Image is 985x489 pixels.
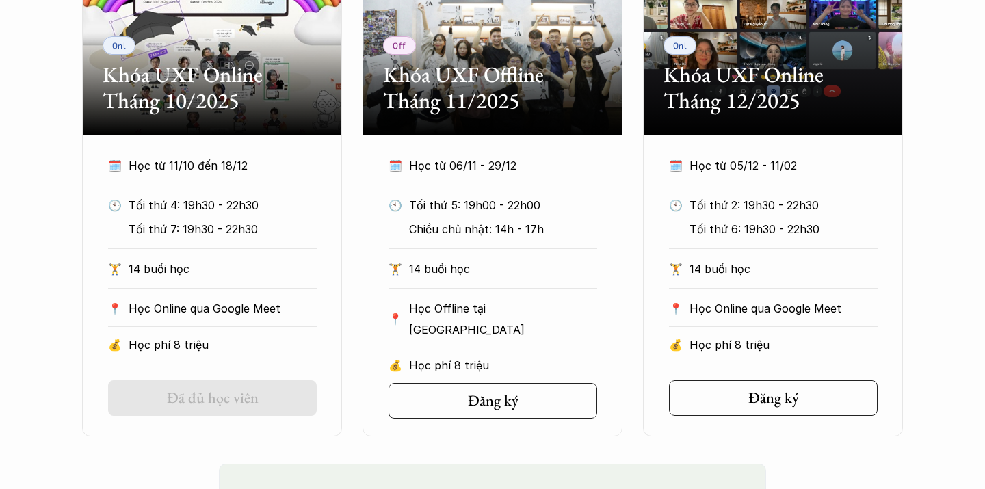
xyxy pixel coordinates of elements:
p: 🕙 [389,195,402,215]
p: Học từ 05/12 - 11/02 [689,155,852,176]
p: Chiều chủ nhật: 14h - 17h [409,219,597,239]
p: Tối thứ 2: 19h30 - 22h30 [689,195,878,215]
p: 🗓️ [108,155,122,176]
h2: Khóa UXF Online Tháng 12/2025 [664,62,882,114]
p: 14 buổi học [689,259,878,279]
p: Học từ 06/11 - 29/12 [409,155,572,176]
h2: Khóa UXF Online Tháng 10/2025 [103,62,321,114]
p: 🗓️ [669,155,683,176]
p: 14 buổi học [409,259,597,279]
a: Đăng ký [669,380,878,416]
p: Tối thứ 4: 19h30 - 22h30 [129,195,317,215]
p: Học phí 8 triệu [409,355,597,375]
p: 14 buổi học [129,259,317,279]
p: 🏋️ [108,259,122,279]
h5: Đã đủ học viên [167,389,259,407]
p: 📍 [389,313,402,326]
p: Học từ 11/10 đến 18/12 [129,155,291,176]
p: Học phí 8 triệu [129,334,317,355]
p: Học phí 8 triệu [689,334,878,355]
h5: Đăng ký [468,392,518,410]
h5: Đăng ký [748,389,799,407]
p: 📍 [669,302,683,315]
p: 💰 [108,334,122,355]
p: 🗓️ [389,155,402,176]
p: 🏋️ [389,259,402,279]
p: 💰 [669,334,683,355]
h2: Khóa UXF Offline Tháng 11/2025 [383,62,602,114]
p: Tối thứ 7: 19h30 - 22h30 [129,219,317,239]
p: 🏋️ [669,259,683,279]
p: Onl [112,40,127,50]
p: Học Offline tại [GEOGRAPHIC_DATA] [409,298,597,340]
a: Đăng ký [389,383,597,419]
p: Tối thứ 6: 19h30 - 22h30 [689,219,878,239]
p: 💰 [389,355,402,375]
p: Off [393,40,406,50]
p: Tối thứ 5: 19h00 - 22h00 [409,195,597,215]
p: 🕙 [108,195,122,215]
p: 🕙 [669,195,683,215]
p: Onl [673,40,687,50]
p: Học Online qua Google Meet [689,298,878,319]
p: 📍 [108,302,122,315]
p: Học Online qua Google Meet [129,298,317,319]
